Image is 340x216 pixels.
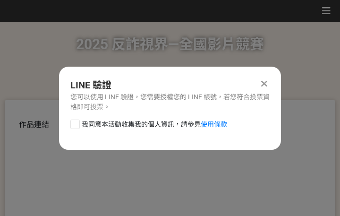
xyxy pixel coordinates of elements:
[19,120,49,129] span: 作品連結
[70,92,270,112] div: 您可以使用 LINE 驗證，您需要授權您的 LINE 帳號，若您符合投票資格即可投票。
[76,22,264,67] h1: 2025 反詐視界—全國影片競賽
[82,120,227,130] span: 我同意本活動收集我的個人資訊，請參見
[201,121,227,128] a: 使用條款
[70,78,270,92] div: LINE 驗證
